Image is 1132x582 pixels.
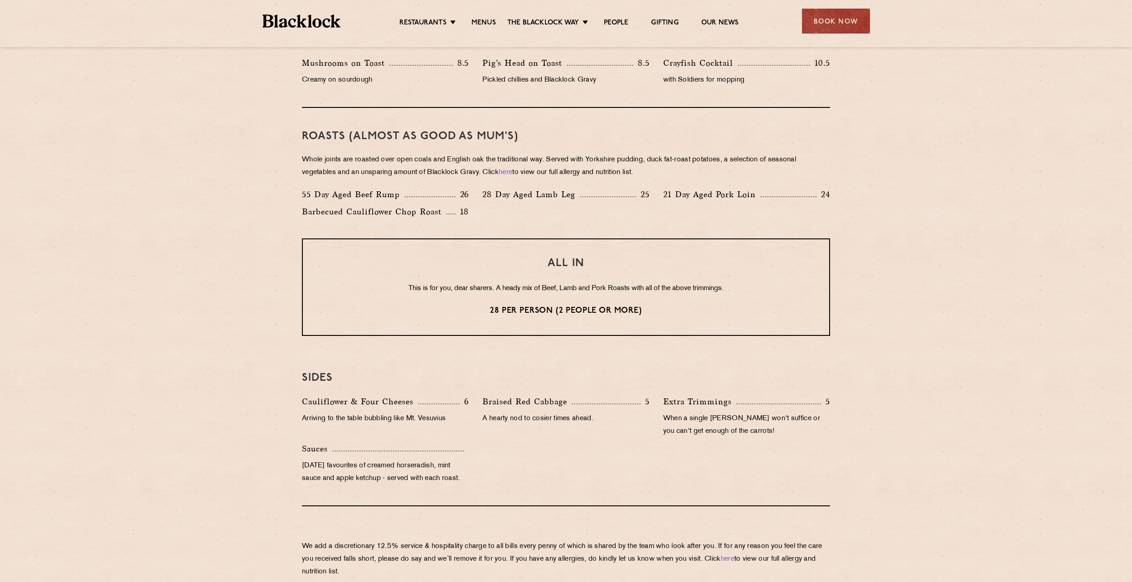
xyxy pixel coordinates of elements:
p: 25 [636,189,650,200]
div: Book Now [802,9,870,34]
p: 55 Day Aged Beef Rump [302,188,404,201]
p: We add a discretionary 12.5% service & hospitality charge to all bills every penny of which is sh... [302,540,830,578]
p: Whole joints are roasted over open coals and English oak the traditional way. Served with Yorkshi... [302,154,830,179]
p: Braised Red Cabbage [482,395,572,408]
a: People [604,19,628,29]
p: Cauliflower & Four Cheeses [302,395,418,408]
p: This is for you, dear sharers. A heady mix of Beef, Lamb and Pork Roasts with all of the above tr... [321,283,811,295]
h3: Roasts (Almost as good as Mum's) [302,131,830,142]
p: 21 Day Aged Pork Loin [663,188,760,201]
p: Barbecued Cauliflower Chop Roast [302,205,446,218]
a: here [721,556,734,563]
p: 5 [641,396,650,407]
p: Arriving to the table bubbling like Mt. Vesuvius [302,412,469,425]
p: Creamy on sourdough [302,74,469,87]
h3: SIDES [302,372,830,384]
h3: ALL IN [321,257,811,269]
a: here [499,169,512,176]
p: Pig’s Head on Toast [482,57,567,69]
p: Extra Trimmings [663,395,736,408]
p: 24 [816,189,830,200]
p: 8.5 [633,57,650,69]
a: The Blacklock Way [507,19,579,29]
p: 8.5 [453,57,469,69]
img: BL_Textured_Logo-footer-cropped.svg [262,15,341,28]
p: [DATE] favourites of creamed horseradish, mint sauce and apple ketchup - served with each roast. [302,460,469,485]
p: 5 [821,396,830,407]
p: 28 per person (2 people or more) [321,305,811,317]
a: Menus [471,19,496,29]
p: 6 [460,396,469,407]
p: When a single [PERSON_NAME] won't suffice or you can't get enough of the carrots! [663,412,830,438]
p: Crayfish Cocktail [663,57,738,69]
a: Our News [701,19,739,29]
p: Pickled chillies and Blacklock Gravy [482,74,649,87]
p: 26 [456,189,469,200]
p: with Soldiers for mopping [663,74,830,87]
p: 28 Day Aged Lamb Leg [482,188,580,201]
p: 10.5 [810,57,830,69]
p: Sauces [302,442,332,455]
a: Gifting [651,19,678,29]
p: Mushrooms on Toast [302,57,389,69]
a: Restaurants [399,19,447,29]
p: 18 [456,206,469,218]
p: A hearty nod to cosier times ahead. [482,412,649,425]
